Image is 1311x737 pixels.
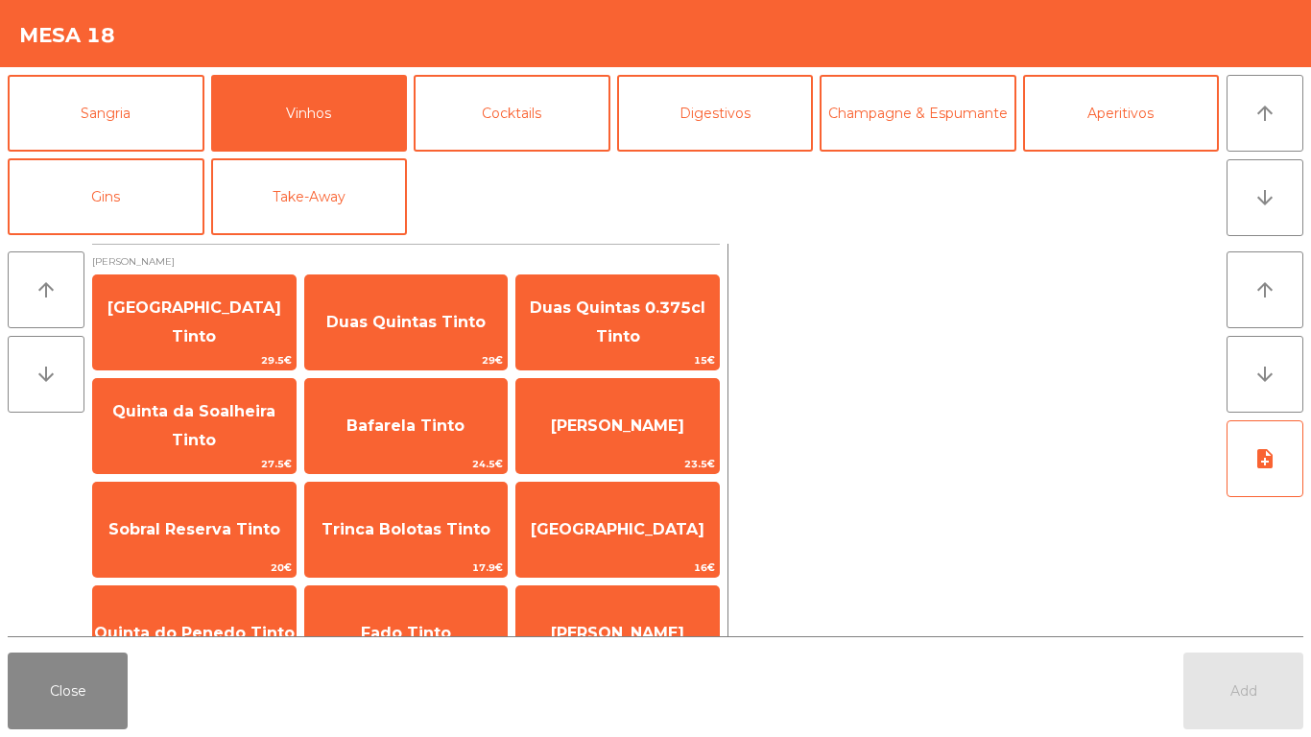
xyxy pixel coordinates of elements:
span: 27.5€ [93,455,296,473]
button: note_add [1227,420,1303,497]
span: Fado Tinto [361,624,451,642]
span: [PERSON_NAME] [551,624,684,642]
span: 29€ [305,351,508,369]
i: arrow_upward [1253,102,1276,125]
span: Quinta do Penedo Tinto [94,624,295,642]
button: arrow_downward [8,336,84,413]
button: arrow_upward [1227,75,1303,152]
button: arrow_downward [1227,336,1303,413]
span: 17.9€ [305,559,508,577]
i: arrow_upward [1253,278,1276,301]
i: arrow_upward [35,278,58,301]
button: Aperitivos [1023,75,1220,152]
span: 29.5€ [93,351,296,369]
i: arrow_downward [1253,363,1276,386]
span: 16€ [516,559,719,577]
i: note_add [1253,447,1276,470]
button: Close [8,653,128,729]
button: Vinhos [211,75,408,152]
button: Gins [8,158,204,235]
button: arrow_upward [8,251,84,328]
span: [PERSON_NAME] [92,252,720,271]
span: 24.5€ [305,455,508,473]
span: 23.5€ [516,455,719,473]
button: Take-Away [211,158,408,235]
span: 15€ [516,351,719,369]
button: arrow_upward [1227,251,1303,328]
span: Duas Quintas 0.375cl Tinto [530,298,705,345]
span: Trinca Bolotas Tinto [322,520,490,538]
button: Sangria [8,75,204,152]
span: Bafarela Tinto [346,416,465,435]
h4: Mesa 18 [19,21,115,50]
button: Digestivos [617,75,814,152]
span: [GEOGRAPHIC_DATA] [531,520,704,538]
span: Duas Quintas Tinto [326,313,486,331]
i: arrow_downward [35,363,58,386]
span: Quinta da Soalheira Tinto [112,402,275,449]
i: arrow_downward [1253,186,1276,209]
span: 20€ [93,559,296,577]
span: Sobral Reserva Tinto [108,520,280,538]
span: [PERSON_NAME] [551,416,684,435]
button: arrow_downward [1227,159,1303,236]
button: Champagne & Espumante [820,75,1016,152]
button: Cocktails [414,75,610,152]
span: [GEOGRAPHIC_DATA] Tinto [107,298,281,345]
